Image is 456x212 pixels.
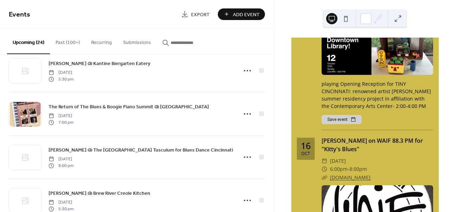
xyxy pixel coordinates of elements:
a: [PERSON_NAME] @ Kantine Biergarten Eatery [49,59,150,68]
button: Add Event [218,8,265,20]
div: Oct [301,152,310,156]
span: 5:30 pm [49,76,74,82]
span: [DATE] [49,156,74,162]
button: Recurring [85,28,118,53]
span: 6:00pm [330,165,348,173]
button: Past (100+) [50,28,85,53]
span: [DATE] [330,157,346,165]
span: [PERSON_NAME] @ Brew River Creole Kitchen [49,190,150,197]
a: [PERSON_NAME] @ Brew River Creole Kitchen [49,189,150,197]
span: Export [191,11,210,18]
a: The Return of The Blues & Boogie Piano Summit @ [GEOGRAPHIC_DATA] [49,103,209,111]
span: 8:00 pm [49,162,74,169]
span: [DATE] [49,70,74,76]
span: [PERSON_NAME] @ Kantine Biergarten Eatery [49,60,150,68]
div: 16 [301,141,311,150]
span: 8:00pm [349,165,367,173]
div: playing Opening Reception for TINY CINCINNATI: renowned artist [PERSON_NAME] summer residency pro... [322,80,433,110]
span: 7:00 pm [49,119,74,126]
span: [PERSON_NAME] @ The [GEOGRAPHIC_DATA] Tusculum for Blues Dance Cincinnati [49,147,233,154]
button: Save event [322,115,362,124]
span: Add Event [233,11,260,18]
button: Submissions [118,28,157,53]
a: [PERSON_NAME] @ The [GEOGRAPHIC_DATA] Tusculum for Blues Dance Cincinnati [49,146,233,154]
a: [PERSON_NAME] on WAIF 88.3 PM for "Kitty's Blues" [322,137,423,153]
span: 5:30 pm [49,206,74,212]
button: Upcoming (24) [7,28,50,54]
div: ​ [322,157,327,165]
a: [DOMAIN_NAME] [330,174,370,181]
a: Export [176,8,215,20]
span: Events [9,8,30,21]
div: ​ [322,173,327,182]
span: [DATE] [49,113,74,119]
span: [DATE] [49,199,74,206]
span: - [348,165,349,173]
div: ​ [322,165,327,173]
